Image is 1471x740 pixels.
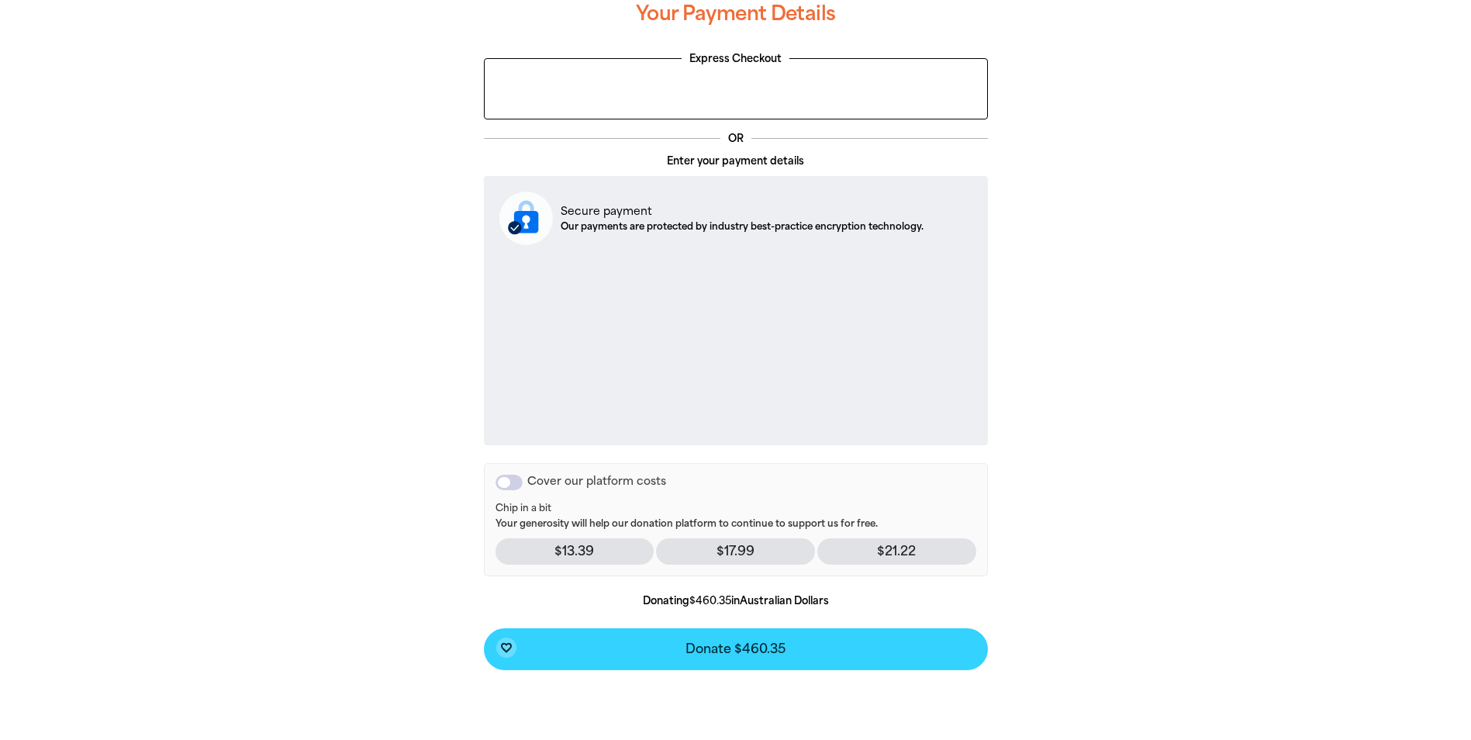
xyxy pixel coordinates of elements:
span: Donate $460.35 [685,643,786,655]
button: favorite_borderDonate $460.35 [484,628,988,670]
p: Your generosity will help our donation platform to continue to support us for free. [496,503,976,531]
i: favorite_border [500,641,513,654]
b: $460.35 [689,595,731,607]
legend: Express Checkout [682,51,789,67]
p: $13.39 [496,538,654,565]
iframe: PayPal-paypal [492,67,979,109]
span: Chip in a bit [496,503,976,515]
p: Enter your payment details [484,154,988,169]
p: $21.22 [817,538,976,565]
p: Our payments are protected by industry best-practice encryption technology. [561,220,924,233]
p: OR [720,131,751,147]
p: Secure payment [561,203,924,220]
p: Donating in Australian Dollars [484,593,988,609]
p: $17.99 [656,538,815,565]
iframe: Secure payment input frame [496,258,975,432]
button: Cover our platform costs [496,475,523,490]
